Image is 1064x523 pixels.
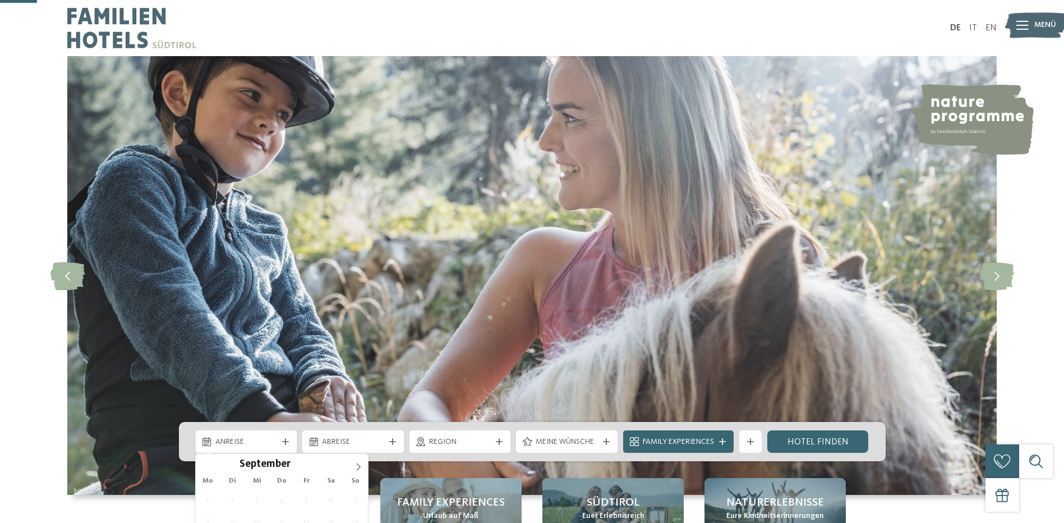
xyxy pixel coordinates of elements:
[245,478,269,485] span: Mi
[67,56,997,495] img: Familienhotels Südtirol: The happy family places
[536,437,598,448] span: Meine Wünsche
[271,489,293,511] span: September 4, 2025
[322,437,384,448] span: Abreise
[726,495,824,511] span: Naturerlebnisse
[726,511,824,522] span: Eure Kindheitserinnerungen
[246,489,268,511] span: September 3, 2025
[345,489,367,511] span: September 7, 2025
[397,495,505,511] span: Family Experiences
[910,84,1034,155] img: nature programme by Familienhotels Südtirol
[343,478,368,485] span: So
[291,458,328,470] input: Year
[197,489,219,511] span: September 1, 2025
[319,478,343,485] span: Sa
[429,437,491,448] span: Region
[294,478,319,485] span: Fr
[269,478,294,485] span: Do
[239,460,291,470] span: September
[985,24,997,33] a: EN
[215,437,278,448] span: Anreise
[220,478,245,485] span: Di
[767,430,869,453] a: Hotel finden
[582,511,644,522] span: Euer Erlebnisreich
[643,437,714,448] span: Family Experiences
[296,489,317,511] span: September 5, 2025
[950,24,961,33] a: DE
[320,489,342,511] span: September 6, 2025
[1034,20,1056,31] span: Menü
[423,511,478,522] span: Urlaub auf Maß
[969,24,977,33] a: IT
[196,478,220,485] span: Mo
[222,489,243,511] span: September 2, 2025
[587,495,639,511] span: Südtirol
